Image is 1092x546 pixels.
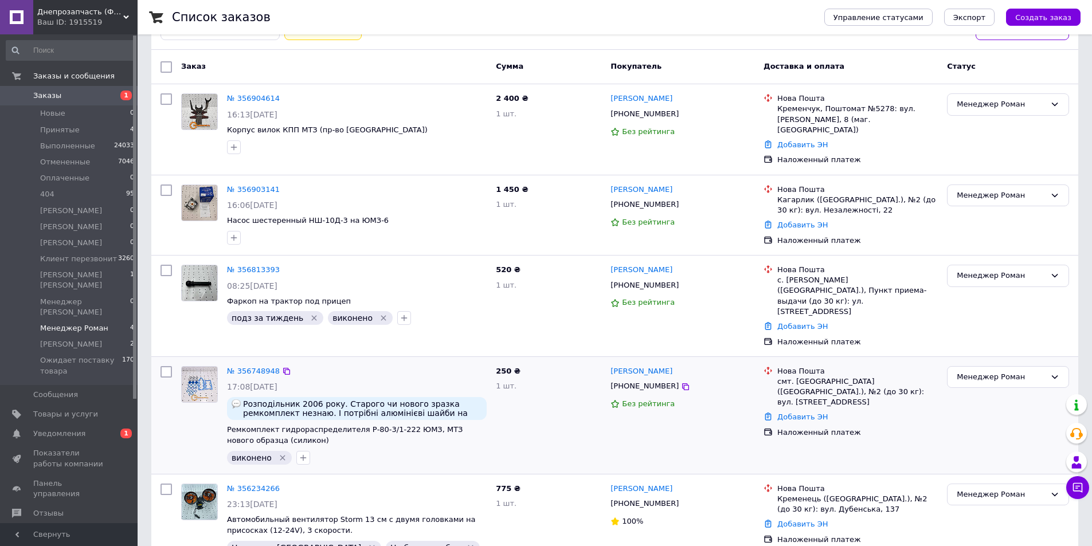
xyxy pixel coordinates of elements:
div: Кагарлик ([GEOGRAPHIC_DATA].), №2 (до 30 кг): вул. Незалежності, 22 [777,195,938,215]
span: 4 [130,323,134,333]
a: Добавить ЭН [777,322,828,331]
span: 23:13[DATE] [227,500,277,509]
a: № 356904614 [227,94,280,103]
a: № 356813393 [227,265,280,274]
a: Добавить ЭН [777,140,828,149]
span: Экспорт [953,13,985,22]
div: Ваш ID: 1915519 [37,17,138,28]
span: Без рейтинга [622,298,675,307]
span: [PERSON_NAME] [PERSON_NAME] [40,270,130,290]
div: Наложенный платеж [777,337,938,347]
span: 1 шт. [496,281,516,289]
img: Фото товару [182,185,217,221]
a: Создать заказ [995,13,1081,21]
span: 0 [130,206,134,216]
div: Нова Пошта [777,265,938,275]
span: 16:13[DATE] [227,110,277,119]
img: Фото товару [182,484,217,520]
span: 775 ₴ [496,484,520,493]
div: Менеджер Роман [957,489,1046,501]
span: Без рейтинга [622,218,675,226]
span: Выполненные [40,141,95,151]
span: 404 [40,189,54,199]
svg: Удалить метку [278,453,287,462]
span: 170 [122,355,134,376]
a: Добавить ЭН [777,413,828,421]
span: [PERSON_NAME] [40,238,102,248]
span: Клиент перезвонит [40,254,117,264]
span: [PERSON_NAME] [40,222,102,232]
span: 2 400 ₴ [496,94,528,103]
img: Фото товару [182,265,217,301]
img: Фото товару [182,94,217,129]
a: Фото товару [181,484,218,520]
h1: Список заказов [172,10,271,24]
div: Менеджер Роман [957,371,1046,383]
span: Сумма [496,62,523,70]
div: Наложенный платеж [777,235,938,246]
a: Автомобильный вентилятор Storm 13 см с двумя головками на присосках (12-24V), 3 скорости. [227,515,476,535]
a: Корпус вилок КПП МТЗ (пр-во [GEOGRAPHIC_DATA]) [227,125,428,134]
span: 1 [120,429,132,438]
div: смт. [GEOGRAPHIC_DATA] ([GEOGRAPHIC_DATA].), №2 (до 30 кг): вул. [STREET_ADDRESS] [777,376,938,408]
div: Менеджер Роман [957,190,1046,202]
span: 1 шт. [496,109,516,118]
span: 16:06[DATE] [227,201,277,210]
span: Уведомления [33,429,85,439]
span: Статус [947,62,976,70]
div: Нова Пошта [777,93,938,104]
span: Показатели работы компании [33,448,106,469]
span: 0 [130,173,134,183]
span: Розподільник 2006 року. Старого чи нового зразка ремкомплект незнаю. І потрібні алюмінієві шайби ... [243,399,482,418]
button: Создать заказ [1006,9,1081,26]
span: Заказ [181,62,206,70]
a: [PERSON_NAME] [610,366,672,377]
span: Днепрозапчасть (ФОП Гаркуша Андрій Олексійович) [37,7,123,17]
span: Менеджер Роман [40,323,108,333]
div: Менеджер Роман [957,270,1046,282]
a: [PERSON_NAME] [610,93,672,104]
a: Фото товару [181,265,218,301]
span: 95 [126,189,134,199]
div: Кременчук, Поштомат №5278: вул. [PERSON_NAME], 8 (маг. [GEOGRAPHIC_DATA]) [777,104,938,135]
span: виконено [232,453,272,462]
span: 250 ₴ [496,367,520,375]
span: Без рейтинга [622,399,675,408]
a: Фаркоп на трактор под прицеп [227,297,351,305]
span: Менеджер [PERSON_NAME] [40,297,130,317]
a: Насос шестеренный НШ-10Д-3 на ЮМЗ-6 [227,216,389,225]
img: :speech_balloon: [232,399,241,408]
span: Заказы и сообщения [33,71,115,81]
span: Заказы [33,91,61,101]
span: 1 шт. [496,382,516,390]
div: Наложенный платеж [777,535,938,545]
a: Ремкомплект гидрораспределителя Р-80-3/1-222 ЮМЗ, МТЗ нового образца (силикон) [227,425,463,445]
span: [PHONE_NUMBER] [610,200,679,209]
a: [PERSON_NAME] [610,265,672,276]
div: Кременець ([GEOGRAPHIC_DATA].), №2 (до 30 кг): вул. Дубенська, 137 [777,494,938,514]
a: Фото товару [181,366,218,403]
span: Панель управления [33,478,106,499]
span: 520 ₴ [496,265,520,274]
span: [PERSON_NAME] [40,206,102,216]
div: Наложенный платеж [777,427,938,438]
span: Отмененные [40,157,90,167]
a: Фото товару [181,184,218,221]
span: Принятые [40,125,80,135]
span: подз за тиждень [232,313,303,323]
a: [PERSON_NAME] [610,484,672,494]
span: [PHONE_NUMBER] [610,281,679,289]
span: [PHONE_NUMBER] [610,499,679,508]
span: 0 [130,108,134,119]
span: 3260 [118,254,134,264]
span: Отзывы [33,508,64,518]
span: 1 [120,91,132,100]
span: 08:25[DATE] [227,281,277,290]
span: [PHONE_NUMBER] [610,382,679,390]
span: 0 [130,238,134,248]
span: Доставка и оплата [764,62,844,70]
span: Оплаченные [40,173,89,183]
